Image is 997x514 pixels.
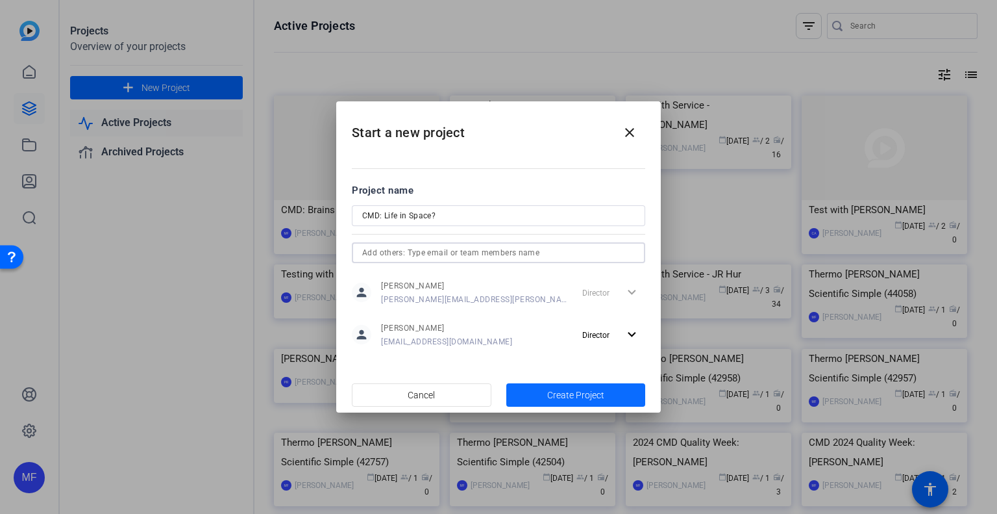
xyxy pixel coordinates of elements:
mat-icon: expand_more [624,327,640,343]
span: [PERSON_NAME] [381,281,567,291]
mat-icon: person [352,325,371,344]
span: Cancel [408,383,435,407]
span: [EMAIL_ADDRESS][DOMAIN_NAME] [381,337,512,347]
input: Add others: Type email or team members name [362,245,635,261]
mat-icon: close [622,125,637,140]
button: Director [577,323,645,346]
input: Enter Project Name [362,208,635,224]
button: Cancel [352,383,491,407]
span: Director [582,331,609,340]
mat-icon: person [352,283,371,302]
h2: Start a new project [336,101,661,154]
span: [PERSON_NAME][EMAIL_ADDRESS][PERSON_NAME][DOMAIN_NAME] [381,294,567,305]
div: Project name [352,183,645,198]
span: Create Project [547,389,604,402]
span: [PERSON_NAME] [381,323,512,333]
button: Create Project [506,383,646,407]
